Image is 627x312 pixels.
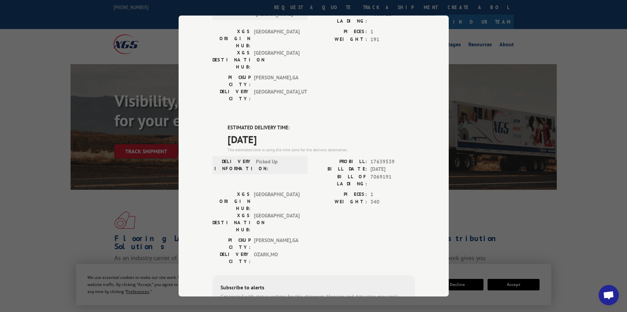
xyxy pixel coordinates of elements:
span: [GEOGRAPHIC_DATA] [254,191,299,212]
label: BILL DATE: [314,165,367,173]
label: XGS ORIGIN HUB: [212,28,251,49]
label: WEIGHT: [314,36,367,44]
label: BILL OF LADING: [314,173,367,187]
span: [DATE] [228,132,415,147]
div: Get texted with status updates for this shipment. Message and data rates may apply. Message frequ... [220,293,407,308]
span: 1 [370,28,415,36]
label: XGS ORIGIN HUB: [212,191,251,212]
span: 7069191 [370,173,415,187]
label: XGS DESTINATION HUB: [212,212,251,233]
span: 191 [370,36,415,44]
span: [GEOGRAPHIC_DATA] [254,28,299,49]
label: PROBILL: [314,158,367,166]
label: PICKUP CITY: [212,237,251,251]
label: WEIGHT: [314,198,367,206]
label: XGS DESTINATION HUB: [212,49,251,71]
span: [DATE] [370,165,415,173]
label: ESTIMATED DELIVERY TIME: [228,124,415,132]
span: [PERSON_NAME] , GA [254,74,299,88]
label: DELIVERY CITY: [212,251,251,265]
label: PIECES: [314,28,367,36]
label: DELIVERY CITY: [212,88,251,102]
div: The estimated time is using the time zone for the delivery destination. [228,147,415,153]
span: 1 [370,191,415,199]
div: Subscribe to alerts [220,283,407,293]
span: [GEOGRAPHIC_DATA] [254,212,299,233]
span: [PERSON_NAME] , GA [254,237,299,251]
div: Open chat [599,285,619,305]
label: PIECES: [314,191,367,199]
span: [GEOGRAPHIC_DATA] , UT [254,88,299,102]
span: 9886721 [370,10,415,25]
span: Picked Up [256,158,302,172]
span: 340 [370,198,415,206]
label: BILL OF LADING: [314,10,367,25]
span: OZARK , MO [254,251,299,265]
span: [GEOGRAPHIC_DATA] [254,49,299,71]
label: DELIVERY INFORMATION: [214,158,253,172]
span: 17639539 [370,158,415,166]
label: PICKUP CITY: [212,74,251,88]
